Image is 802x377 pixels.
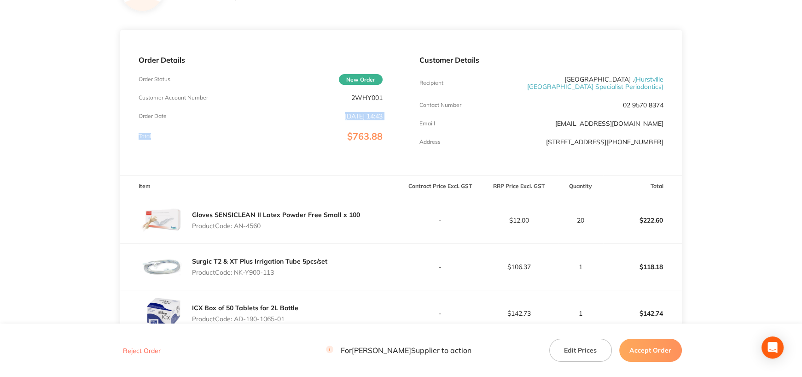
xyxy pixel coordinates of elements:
p: $142.74 [604,302,681,324]
span: New Order [339,74,383,85]
p: $142.73 [480,310,558,317]
p: Product Code: AN-4560 [192,222,360,230]
a: Gloves SENSICLEAN II Latex Powder Free Small x 100 [192,211,360,219]
th: Total [603,176,682,197]
p: $222.60 [604,209,681,231]
p: Recipient [419,80,443,86]
p: [GEOGRAPHIC_DATA] . [501,76,663,90]
p: Order Details [139,56,383,64]
img: dzR4NWU1Yw [139,290,185,336]
p: Address [419,139,441,145]
p: Emaill [419,120,435,127]
button: Accept Order [619,339,682,362]
p: Order Status [139,76,170,82]
p: $12.00 [480,217,558,224]
p: - [401,263,479,271]
p: 02 9570 8374 [623,101,663,109]
p: - [401,310,479,317]
th: Contract Price Excl. GST [401,176,480,197]
th: Item [120,176,401,197]
p: [STREET_ADDRESS][PHONE_NUMBER] [546,138,663,146]
p: $106.37 [480,263,558,271]
p: [DATE] 14:43 [345,112,383,120]
p: Order Date [139,113,167,119]
p: - [401,217,479,224]
p: Customer Account Number [139,94,208,101]
p: Contact Number [419,102,461,108]
a: ICX Box of 50 Tablets for 2L Bottle [192,304,298,312]
p: Product Code: NK-Y900-113 [192,269,327,276]
p: Total [139,133,151,140]
p: 1 [558,263,603,271]
a: Surgic T2 & XT Plus Irrigation Tube 5pcs/set [192,257,327,265]
p: Customer Details [419,56,663,64]
span: $763.88 [347,130,383,142]
img: dXJ5aDVybg [139,244,185,290]
th: Quantity [558,176,603,197]
p: For [PERSON_NAME] Supplier to action [326,346,471,355]
button: Reject Order [120,347,163,355]
span: ( Hurstville [GEOGRAPHIC_DATA] Specialist Periodontics ) [527,75,663,91]
button: Edit Prices [549,339,612,362]
p: 2WHY001 [351,94,383,101]
a: [EMAIL_ADDRESS][DOMAIN_NAME] [555,119,663,128]
p: 20 [558,217,603,224]
div: Open Intercom Messenger [761,336,784,359]
p: Product Code: AD-190-1065-01 [192,315,298,323]
th: RRP Price Excl. GST [480,176,558,197]
p: $118.18 [604,256,681,278]
img: NnNtbWc5NQ [139,197,185,243]
p: 1 [558,310,603,317]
